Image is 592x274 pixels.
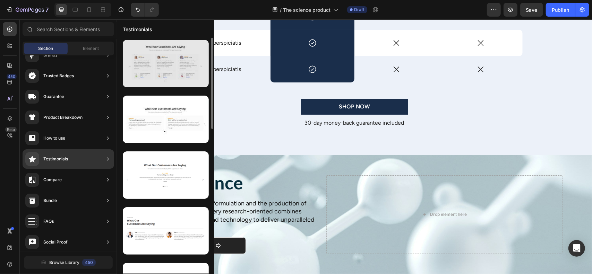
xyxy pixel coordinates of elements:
div: Undo/Redo [131,3,159,17]
div: 450 [82,259,96,266]
span: Browse Library [49,259,79,266]
span: The science behind the formulation and the production of Athuel is very solid yet very research-o... [29,180,198,212]
button: Save [520,3,543,17]
span: The science product [283,6,331,14]
input: Search Sections & Elements [23,22,114,36]
div: Social Proof [43,239,68,246]
div: 450 [7,74,17,79]
button: Publish [546,3,575,17]
p: Try Cogni Brew [54,222,96,230]
a: Try Cogni Brew [29,218,129,235]
div: Trusted Badges [43,72,74,79]
div: Guarantee [43,93,64,100]
div: Drop element here [313,192,350,198]
span: / [280,6,282,14]
div: Testimonials [43,156,68,162]
div: SHOP NOW [222,84,253,91]
div: Product Breakdown [43,114,83,121]
p: 30-day money-back guarantee included [70,100,405,107]
span: Element [83,45,99,52]
div: FAQs [43,218,54,225]
div: How to use [43,135,65,142]
span: Draft [354,7,364,13]
button: 7 [3,3,52,17]
iframe: To enrich screen reader interactions, please activate Accessibility in Grammarly extension settings [117,19,592,274]
button: Browse Library450 [24,256,113,269]
button: SHOP NOW [184,80,291,95]
div: Beta [5,127,17,132]
span: Save [526,7,538,13]
div: Publish [552,6,569,14]
div: Bundle [43,197,57,204]
span: Section [38,45,53,52]
div: Compare [43,176,62,183]
strong: The Science [30,152,126,174]
p: 7 [45,6,49,14]
div: Open Intercom Messenger [568,240,585,257]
